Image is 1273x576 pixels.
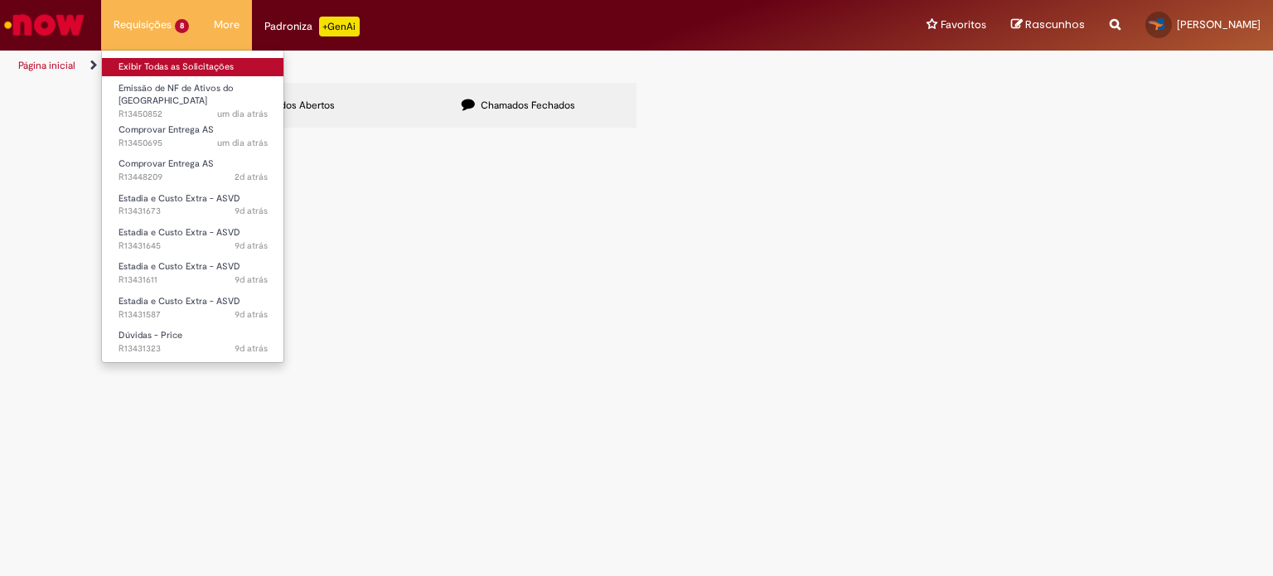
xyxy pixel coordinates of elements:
[2,8,87,41] img: ServiceNow
[319,17,360,36] p: +GenAi
[119,342,268,356] span: R13431323
[235,240,268,252] span: 9d atrás
[235,273,268,286] time: 20/08/2025 10:41:25
[119,308,268,322] span: R13431587
[119,108,268,121] span: R13450852
[235,342,268,355] span: 9d atrás
[119,171,268,184] span: R13448209
[1025,17,1085,32] span: Rascunhos
[235,205,268,217] time: 20/08/2025 10:49:11
[1011,17,1085,33] a: Rascunhos
[235,308,268,321] span: 9d atrás
[102,327,284,357] a: Aberto R13431323 : Dúvidas - Price
[217,137,268,149] span: um dia atrás
[119,295,240,307] span: Estadia e Custo Extra - ASVD
[235,240,268,252] time: 20/08/2025 10:45:59
[102,121,284,152] a: Aberto R13450695 : Comprovar Entrega AS
[119,260,240,273] span: Estadia e Custo Extra - ASVD
[214,17,240,33] span: More
[235,171,268,183] span: 2d atrás
[18,59,75,72] a: Página inicial
[102,58,284,76] a: Exibir Todas as Solicitações
[102,190,284,220] a: Aberto R13431673 : Estadia e Custo Extra - ASVD
[102,224,284,254] a: Aberto R13431645 : Estadia e Custo Extra - ASVD
[235,273,268,286] span: 9d atrás
[217,108,268,120] span: um dia atrás
[102,155,284,186] a: Aberto R13448209 : Comprovar Entrega AS
[119,157,214,170] span: Comprovar Entrega AS
[1177,17,1261,31] span: [PERSON_NAME]
[481,99,575,112] span: Chamados Fechados
[217,137,268,149] time: 27/08/2025 08:17:30
[941,17,986,33] span: Favoritos
[12,51,836,81] ul: Trilhas de página
[119,137,268,150] span: R13450695
[102,258,284,288] a: Aberto R13431611 : Estadia e Custo Extra - ASVD
[217,108,268,120] time: 27/08/2025 08:57:35
[235,342,268,355] time: 20/08/2025 09:56:06
[235,308,268,321] time: 20/08/2025 10:36:20
[249,99,335,112] span: Chamados Abertos
[119,205,268,218] span: R13431673
[114,17,172,33] span: Requisições
[119,240,268,253] span: R13431645
[119,226,240,239] span: Estadia e Custo Extra - ASVD
[119,123,214,136] span: Comprovar Entrega AS
[235,205,268,217] span: 9d atrás
[102,80,284,115] a: Aberto R13450852 : Emissão de NF de Ativos do ASVD
[264,17,360,36] div: Padroniza
[235,171,268,183] time: 26/08/2025 12:55:05
[119,192,240,205] span: Estadia e Custo Extra - ASVD
[101,50,284,363] ul: Requisições
[119,273,268,287] span: R13431611
[102,293,284,323] a: Aberto R13431587 : Estadia e Custo Extra - ASVD
[119,82,234,108] span: Emissão de NF de Ativos do [GEOGRAPHIC_DATA]
[119,329,182,341] span: Dúvidas - Price
[175,19,189,33] span: 8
